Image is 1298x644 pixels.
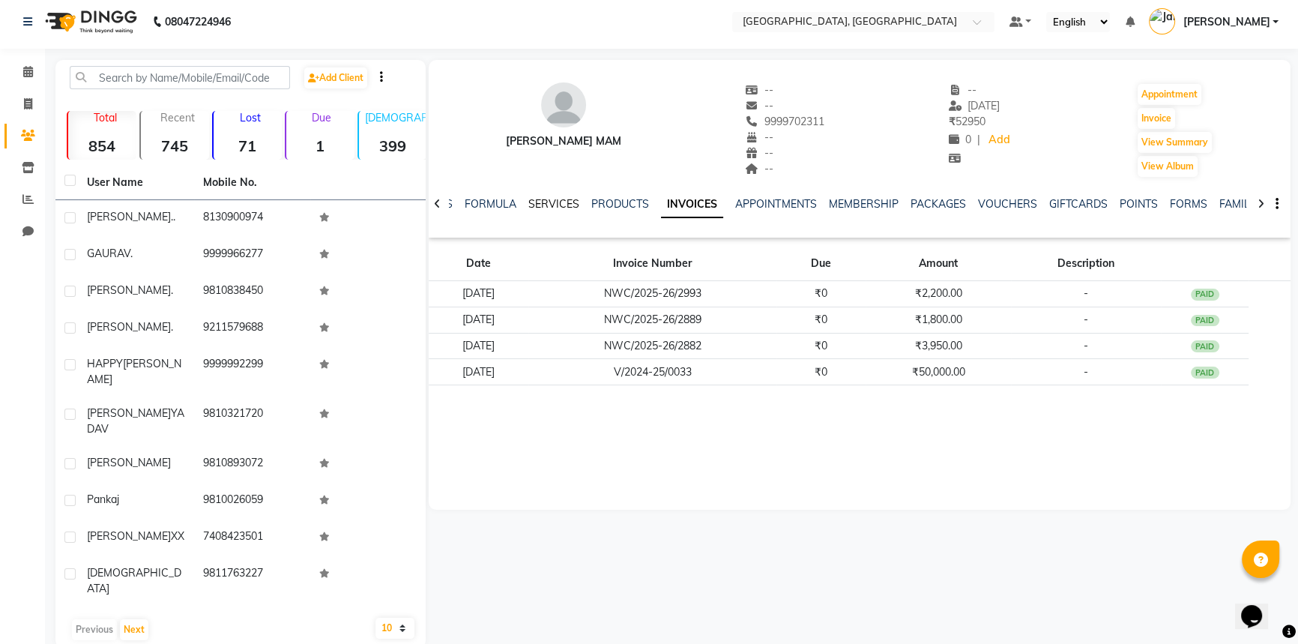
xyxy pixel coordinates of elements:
[171,320,173,334] span: .
[1138,84,1201,105] button: Appointment
[1169,197,1207,211] a: FORMS
[165,1,231,43] b: 08047224946
[120,619,148,640] button: Next
[866,281,1012,307] td: ₹2,200.00
[866,247,1012,281] th: Amount
[171,210,175,223] span: ..
[776,281,865,307] td: ₹0
[365,111,427,124] p: [DEMOGRAPHIC_DATA]
[87,247,130,260] span: GAURAV
[506,133,621,149] div: [PERSON_NAME] MAM
[1191,315,1219,327] div: PAID
[87,320,171,334] span: [PERSON_NAME]
[1138,156,1198,177] button: View Album
[359,136,427,155] strong: 399
[541,82,586,127] img: avatar
[429,307,528,333] td: [DATE]
[776,307,865,333] td: ₹0
[87,493,119,506] span: pankaj
[746,115,825,128] span: 9999702311
[1191,289,1219,301] div: PAID
[528,333,777,359] td: NWC/2025-26/2882
[948,83,976,97] span: --
[1011,247,1161,281] th: Description
[87,456,171,469] span: [PERSON_NAME]
[147,111,209,124] p: Recent
[194,166,310,200] th: Mobile No.
[429,281,528,307] td: [DATE]
[528,197,579,211] a: SERVICES
[194,237,310,274] td: 9999966277
[948,99,1000,112] span: [DATE]
[87,210,171,223] span: [PERSON_NAME]
[194,520,310,556] td: 7408423501
[194,274,310,310] td: 9810838450
[289,111,354,124] p: Due
[465,197,516,211] a: FORMULA
[528,247,777,281] th: Invoice Number
[171,283,173,297] span: .
[746,130,774,144] span: --
[87,529,171,543] span: [PERSON_NAME]
[976,132,979,148] span: |
[87,357,181,386] span: [PERSON_NAME]
[130,247,133,260] span: .
[1119,197,1157,211] a: POINTS
[194,446,310,483] td: 9810893072
[1048,197,1107,211] a: GIFTCARDS
[977,197,1036,211] a: VOUCHERS
[194,483,310,520] td: 9810026059
[1191,340,1219,352] div: PAID
[866,333,1012,359] td: ₹3,950.00
[214,136,282,155] strong: 71
[948,115,955,128] span: ₹
[910,197,965,211] a: PACKAGES
[38,1,141,43] img: logo
[1235,584,1283,629] iframe: chat widget
[776,247,865,281] th: Due
[746,83,774,97] span: --
[87,283,171,297] span: [PERSON_NAME]
[776,333,865,359] td: ₹0
[746,99,774,112] span: --
[735,197,816,211] a: APPOINTMENTS
[194,200,310,237] td: 8130900974
[141,136,209,155] strong: 745
[1219,197,1255,211] a: FAMILY
[429,359,528,385] td: [DATE]
[429,247,528,281] th: Date
[828,197,898,211] a: MEMBERSHIP
[429,333,528,359] td: [DATE]
[948,115,985,128] span: 52950
[1138,132,1212,153] button: View Summary
[1183,14,1270,30] span: [PERSON_NAME]
[87,357,123,370] span: HAPPY
[661,191,723,218] a: INVOICES
[1084,313,1088,326] span: -
[220,111,282,124] p: Lost
[70,66,290,89] input: Search by Name/Mobile/Email/Code
[171,529,184,543] span: XX
[194,556,310,606] td: 9811763227
[68,136,136,155] strong: 854
[1084,365,1088,379] span: -
[985,130,1012,151] a: Add
[866,307,1012,333] td: ₹1,800.00
[528,307,777,333] td: NWC/2025-26/2889
[87,566,181,595] span: [DEMOGRAPHIC_DATA]
[591,197,649,211] a: PRODUCTS
[746,146,774,160] span: --
[1149,8,1175,34] img: Janvi Chhatwal
[78,166,194,200] th: User Name
[74,111,136,124] p: Total
[1084,286,1088,300] span: -
[194,310,310,347] td: 9211579688
[866,359,1012,385] td: ₹50,000.00
[286,136,354,155] strong: 1
[304,67,367,88] a: Add Client
[528,281,777,307] td: NWC/2025-26/2993
[1191,367,1219,379] div: PAID
[746,162,774,175] span: --
[776,359,865,385] td: ₹0
[528,359,777,385] td: V/2024-25/0033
